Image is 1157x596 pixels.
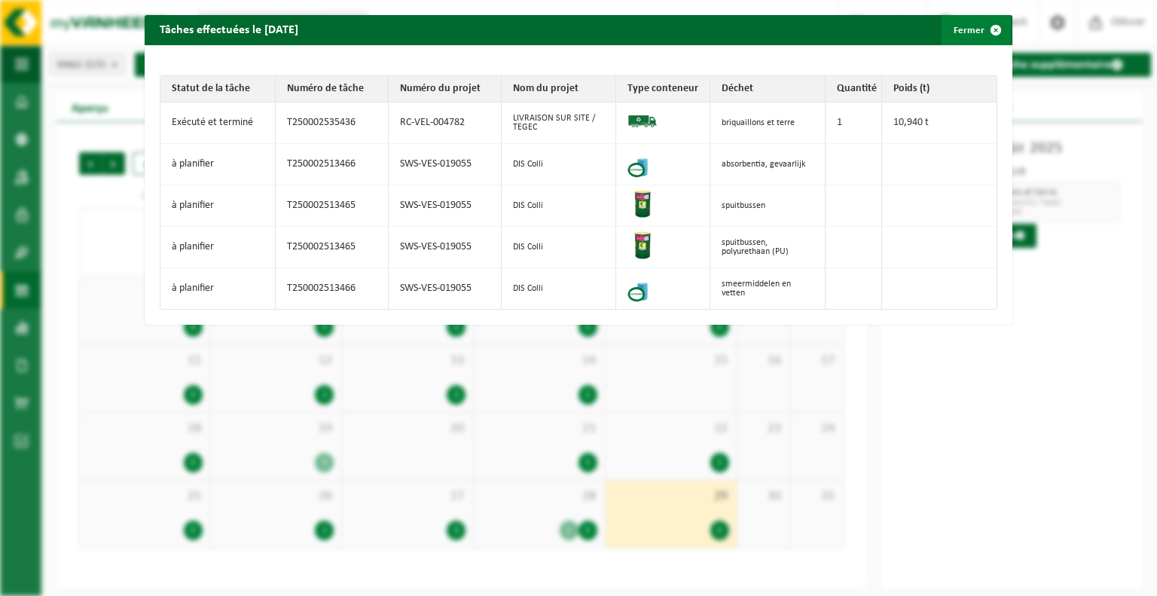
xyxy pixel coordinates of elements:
[389,185,502,227] td: SWS-VES-019055
[502,268,617,309] td: DIS Colli
[160,102,276,144] td: Exécuté et terminé
[276,102,389,144] td: T250002535436
[276,268,389,309] td: T250002513466
[882,102,997,144] td: 10,940 t
[710,268,826,309] td: smeermiddelen en vetten
[389,76,502,102] th: Numéro du projet
[160,227,276,268] td: à planifier
[389,268,502,309] td: SWS-VES-019055
[710,185,826,227] td: spuitbussen
[942,15,1011,45] button: Fermer
[502,76,617,102] th: Nom du projet
[627,148,658,178] img: LP-OT-00060-CU
[826,76,882,102] th: Quantité
[826,102,882,144] td: 1
[710,227,826,268] td: spuitbussen, polyurethaan (PU)
[389,144,502,185] td: SWS-VES-019055
[710,144,826,185] td: absorbentia, gevaarlijk
[389,227,502,268] td: SWS-VES-019055
[710,76,826,102] th: Déchet
[502,227,617,268] td: DIS Colli
[627,231,658,261] img: PB-OT-0200-MET-00-03
[627,189,658,219] img: PB-OT-0200-MET-00-03
[160,76,276,102] th: Statut de la tâche
[502,144,617,185] td: DIS Colli
[276,76,389,102] th: Numéro de tâche
[627,106,658,136] img: BL-SO-LV
[710,102,826,144] td: briquaillons et terre
[276,144,389,185] td: T250002513466
[276,227,389,268] td: T250002513465
[145,15,313,44] h2: Tâches effectuées le [DATE]
[160,185,276,227] td: à planifier
[389,102,502,144] td: RC-VEL-004782
[160,144,276,185] td: à planifier
[616,76,710,102] th: Type conteneur
[502,102,617,144] td: LIVRAISON SUR SITE / TEGEC
[502,185,617,227] td: DIS Colli
[160,268,276,309] td: à planifier
[276,185,389,227] td: T250002513465
[882,76,997,102] th: Poids (t)
[627,272,658,302] img: LP-OT-00060-CU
